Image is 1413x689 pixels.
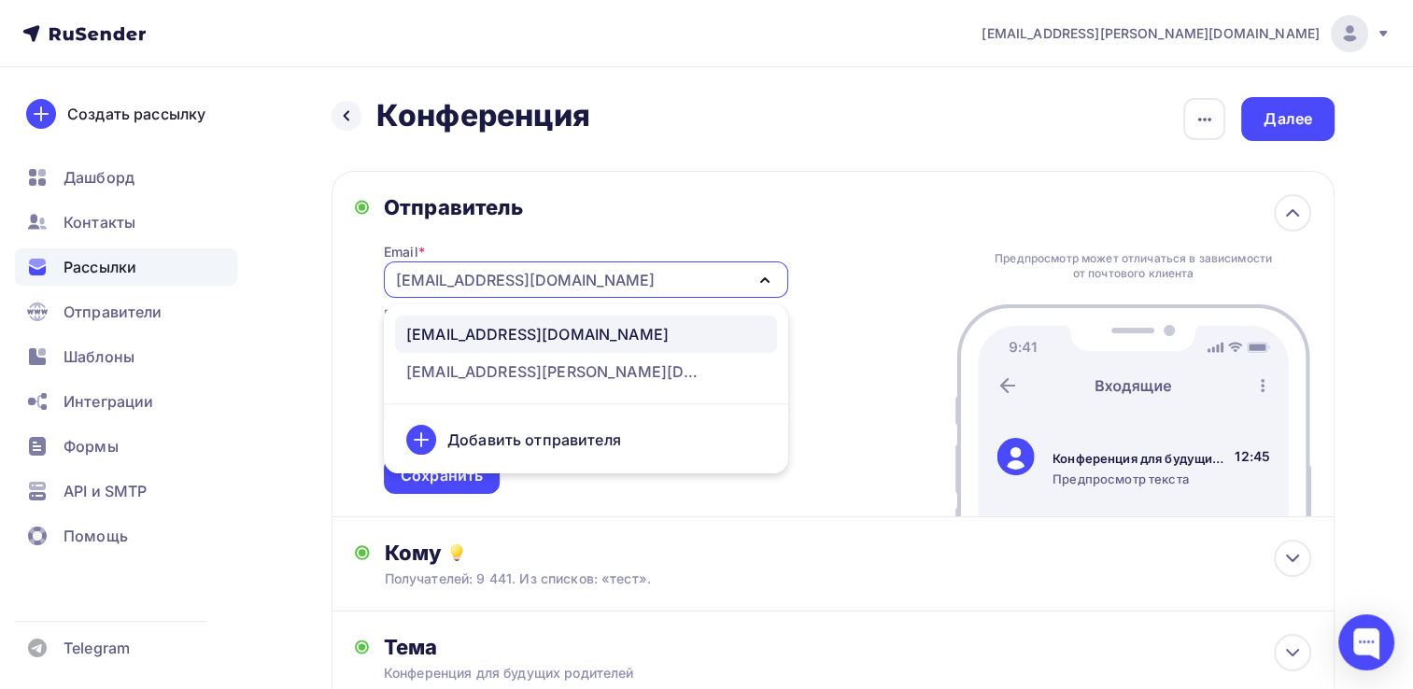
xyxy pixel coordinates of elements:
ul: [EMAIL_ADDRESS][DOMAIN_NAME] [384,304,788,473]
div: Рекомендуем , чтобы рассылка не попала в «Спам» [384,305,788,343]
a: Формы [15,428,237,465]
a: Контакты [15,204,237,241]
a: Шаблоны [15,338,237,375]
span: Telegram [64,637,130,659]
div: Получателей: 9 441. Из списков: «тест». [385,569,1219,588]
div: Кому [385,540,1312,566]
button: [EMAIL_ADDRESS][DOMAIN_NAME] [384,261,788,298]
span: Помощь [64,525,128,547]
div: Сохранить [401,465,483,486]
div: Конференция для будущих родителей [1053,450,1228,467]
span: Контакты [64,211,135,233]
div: Добавить отправителя [447,429,621,451]
div: [EMAIL_ADDRESS][PERSON_NAME][DOMAIN_NAME] [406,360,705,383]
h2: Конференция [376,97,591,134]
span: [EMAIL_ADDRESS][PERSON_NAME][DOMAIN_NAME] [982,24,1320,43]
span: Дашборд [64,166,134,189]
div: Тема [384,634,753,660]
a: [EMAIL_ADDRESS][PERSON_NAME][DOMAIN_NAME] [982,15,1391,52]
a: Отправители [15,293,237,330]
span: Отправители [64,301,162,323]
span: API и SMTP [64,480,147,502]
div: [EMAIL_ADDRESS][DOMAIN_NAME] [406,323,669,345]
span: Шаблоны [64,345,134,368]
div: Предпросмотр текста [1053,471,1228,487]
span: Формы [64,435,119,457]
a: Рассылки [15,248,237,286]
div: Конференция для будущих родителей [384,664,716,682]
span: Рассылки [64,256,136,278]
div: Отправитель [384,194,788,220]
div: Создать рассылку [67,103,205,125]
span: Интеграции [64,390,153,413]
div: 12:45 [1235,447,1270,466]
a: Дашборд [15,159,237,196]
div: Email [384,243,425,261]
div: Предпросмотр может отличаться в зависимости от почтового клиента [990,251,1278,281]
div: Далее [1264,108,1312,130]
div: [EMAIL_ADDRESS][DOMAIN_NAME] [396,269,655,291]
